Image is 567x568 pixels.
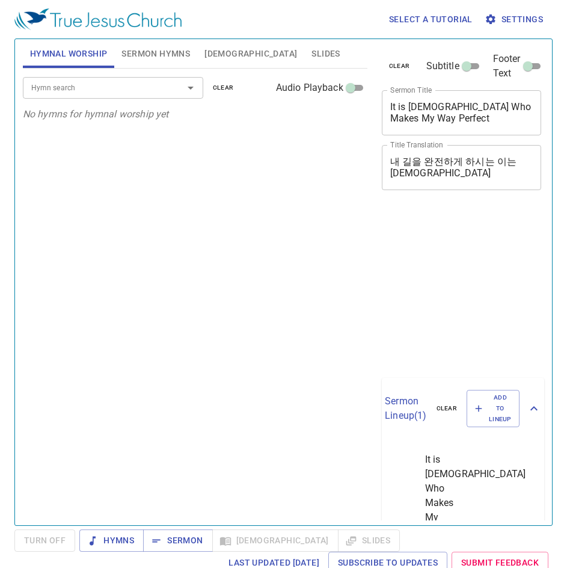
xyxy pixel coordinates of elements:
[474,392,512,425] span: Add to Lineup
[390,101,533,124] textarea: It is [DEMOGRAPHIC_DATA] Who Makes My Way Perfect
[384,8,477,31] button: Select a tutorial
[206,81,241,95] button: clear
[467,390,519,428] button: Add to Lineup
[204,46,297,61] span: [DEMOGRAPHIC_DATA]
[213,82,234,93] span: clear
[429,401,465,416] button: clear
[143,529,212,552] button: Sermon
[382,59,417,73] button: clear
[79,529,144,552] button: Hymns
[389,61,410,72] span: clear
[121,46,190,61] span: Sermon Hymns
[426,59,459,73] span: Subtitle
[14,8,182,30] img: True Jesus Church
[23,108,169,120] i: No hymns for hymnal worship yet
[89,533,134,548] span: Hymns
[276,81,343,95] span: Audio Playback
[482,8,548,31] button: Settings
[30,46,108,61] span: Hymnal Worship
[382,378,544,440] div: Sermon Lineup(1)clearAdd to Lineup
[493,52,521,81] span: Footer Text
[390,156,533,179] textarea: 내 길을 완전하게 하시는 이는 [DEMOGRAPHIC_DATA][PERSON_NAME]
[153,533,203,548] span: Sermon
[311,46,340,61] span: Slides
[487,12,543,27] span: Settings
[377,203,511,373] iframe: from-child
[437,403,458,414] span: clear
[385,394,426,423] p: Sermon Lineup ( 1 )
[182,79,199,96] button: Open
[389,12,473,27] span: Select a tutorial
